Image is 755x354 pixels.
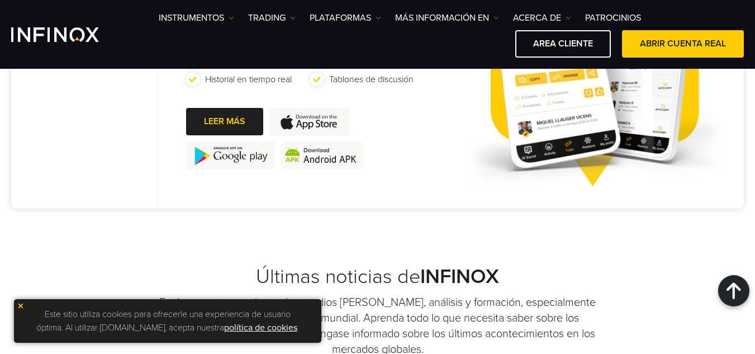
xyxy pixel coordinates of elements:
[622,30,744,58] a: ABRIR CUENTA REAL
[515,30,611,58] a: AREA CLIENTE
[186,108,263,135] a: LEER MÁS
[224,322,297,333] a: política de cookies
[420,265,499,289] strong: INFINOX
[159,11,234,25] a: Instrumentos
[329,73,414,86] p: Tablones de discusión
[20,305,316,337] p: Este sitio utiliza cookies para ofrecerle una experiencia de usuario óptima. Al utilizar [DOMAIN_...
[248,11,296,25] a: TRADING
[513,11,571,25] a: ACERCA DE
[17,302,25,310] img: yellow close icon
[11,265,744,289] h2: Últimas noticias de
[11,27,125,42] a: INFINOX Logo
[585,11,641,25] a: Patrocinios
[310,11,381,25] a: PLATAFORMAS
[205,73,292,86] p: Historial en tiempo real
[395,11,499,25] a: Más información en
